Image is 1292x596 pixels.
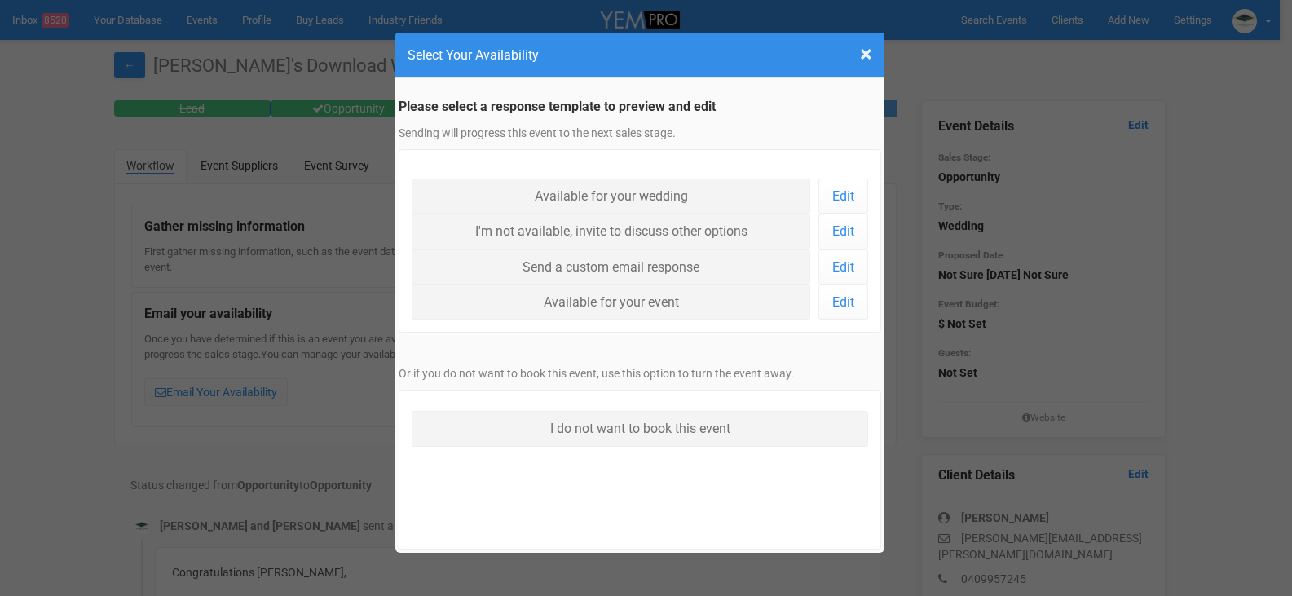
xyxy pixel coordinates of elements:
a: Edit [818,214,868,249]
a: I do not want to book this event [412,411,868,446]
legend: Please select a response template to preview and edit [399,98,881,117]
a: Edit [818,249,868,285]
h4: Select Your Availability [408,45,872,65]
a: Available for your wedding [412,179,810,214]
a: Edit [818,179,868,214]
a: Edit [818,285,868,320]
p: Sending will progress this event to the next sales stage. [399,125,881,141]
a: I'm not available, invite to discuss other options [412,214,810,249]
a: Send a custom email response [412,249,810,285]
a: Available for your event [412,285,810,320]
span: × [860,41,872,68]
p: Or if you do not want to book this event, use this option to turn the event away. [399,365,881,382]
